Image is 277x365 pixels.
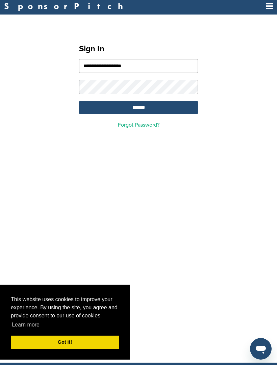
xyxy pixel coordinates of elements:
[11,295,119,330] span: This website uses cookies to improve your experience. By using the site, you agree and provide co...
[79,43,198,55] h1: Sign In
[11,336,119,349] a: dismiss cookie message
[4,2,127,10] a: SponsorPitch
[11,320,41,330] a: learn more about cookies
[250,338,272,360] iframe: Button to launch messaging window
[118,122,159,128] a: Forgot Password?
